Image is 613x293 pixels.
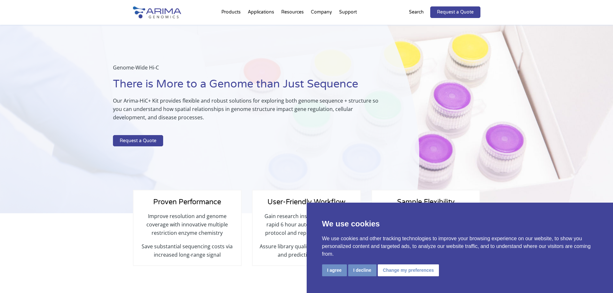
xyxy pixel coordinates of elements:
p: Search [409,8,424,16]
p: We use cookies [322,218,598,230]
span: Sample Flexibility [397,198,455,206]
button: I agree [322,264,347,276]
a: Request a Quote [113,135,163,147]
p: Assure library quality with quantitative and predictive QC steps [259,242,354,259]
p: Save substantial sequencing costs via increased long-range signal [140,242,235,259]
a: Request a Quote [430,6,480,18]
h1: There is More to a Genome than Just Sequence [113,77,387,96]
button: I decline [348,264,376,276]
p: We use cookies and other tracking technologies to improve your browsing experience on our website... [322,235,598,258]
button: Change my preferences [378,264,439,276]
span: User-Friendly Workflow [267,198,345,206]
p: Gain research insights quickly with rapid 6 hour automation-friendly protocol and reproducible re... [259,212,354,242]
span: Proven Performance [153,198,221,206]
p: Genome-Wide Hi-C [113,63,387,77]
img: Arima-Genomics-logo [133,6,181,18]
p: Improve resolution and genome coverage with innovative multiple restriction enzyme chemistry [140,212,235,242]
p: Our Arima-HiC+ Kit provides flexible and robust solutions for exploring both genome sequence + st... [113,96,387,127]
